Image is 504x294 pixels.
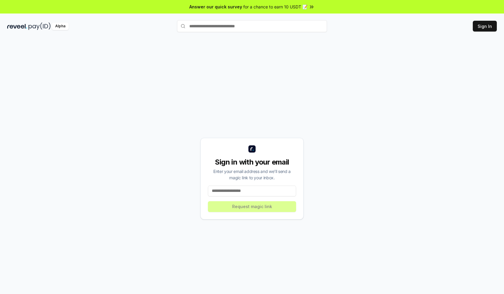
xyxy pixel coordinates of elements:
[248,145,256,153] img: logo_small
[243,4,307,10] span: for a chance to earn 10 USDT 📝
[208,157,296,167] div: Sign in with your email
[52,23,69,30] div: Alpha
[208,168,296,181] div: Enter your email address and we’ll send a magic link to your inbox.
[473,21,497,32] button: Sign In
[28,23,51,30] img: pay_id
[7,23,27,30] img: reveel_dark
[189,4,242,10] span: Answer our quick survey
